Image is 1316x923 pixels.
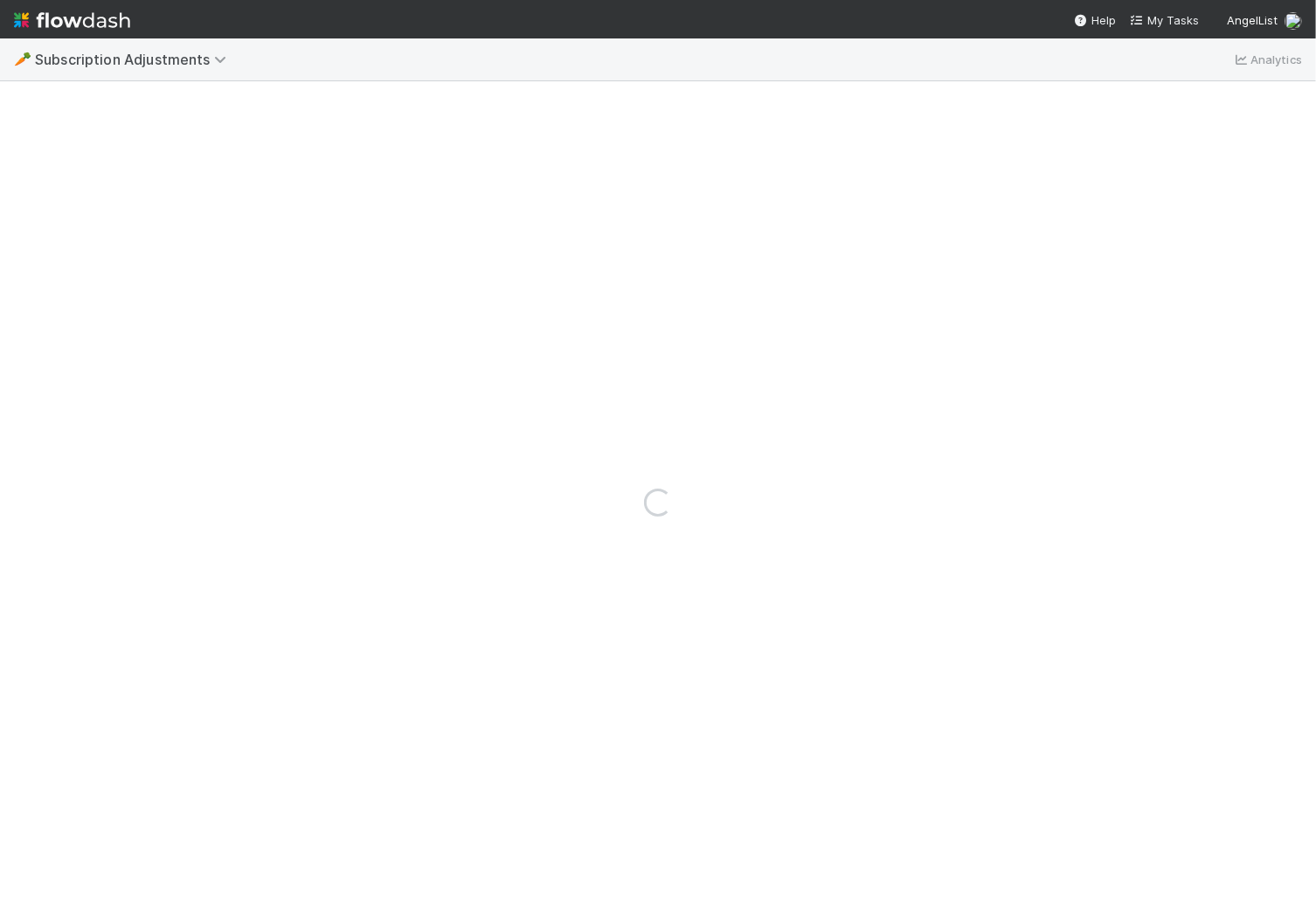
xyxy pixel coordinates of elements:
img: avatar_eed832e9-978b-43e4-b51e-96e46fa5184b.png [1285,12,1302,30]
a: My Tasks [1130,11,1199,29]
span: AngelList [1227,13,1278,27]
div: Help [1074,11,1116,29]
span: Subscription Adjustments [35,51,235,68]
span: My Tasks [1130,13,1199,27]
img: logo-inverted-e16ddd16eac7371096b0.svg [14,5,130,35]
span: 🥕 [14,52,31,66]
a: Analytics [1233,49,1302,70]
